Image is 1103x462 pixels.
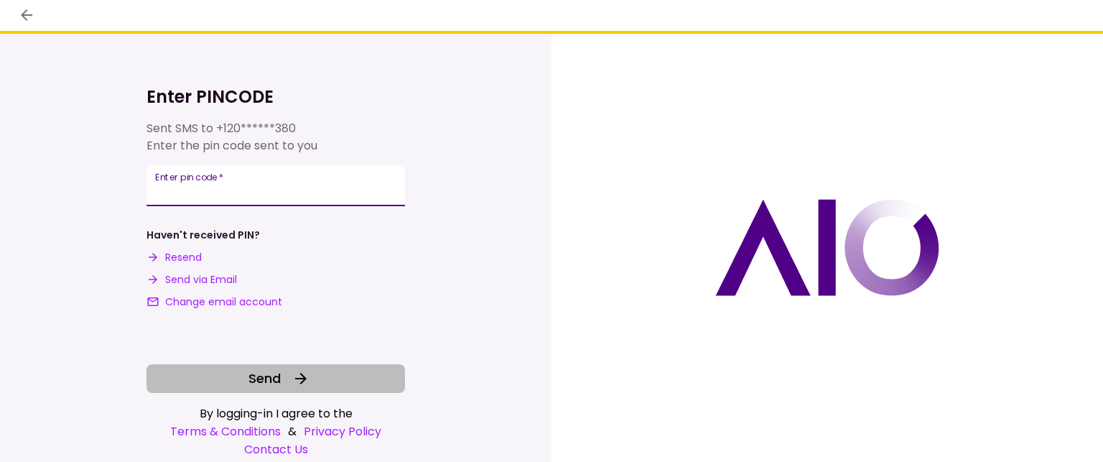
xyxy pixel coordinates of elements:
div: Sent SMS to Enter the pin code sent to you [146,120,405,154]
button: Change email account [146,295,282,310]
span: Send [248,369,281,388]
a: Contact Us [146,440,405,458]
button: Send via Email [146,272,237,287]
button: Send [146,364,405,393]
button: Resend [146,250,202,265]
div: Haven't received PIN? [146,228,260,243]
a: Privacy Policy [304,422,381,440]
img: AIO logo [715,199,939,296]
button: back [14,3,39,27]
div: & [146,422,405,440]
label: Enter pin code [155,171,223,183]
a: Terms & Conditions [170,422,281,440]
h1: Enter PINCODE [146,86,405,108]
div: By logging-in I agree to the [146,405,405,422]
